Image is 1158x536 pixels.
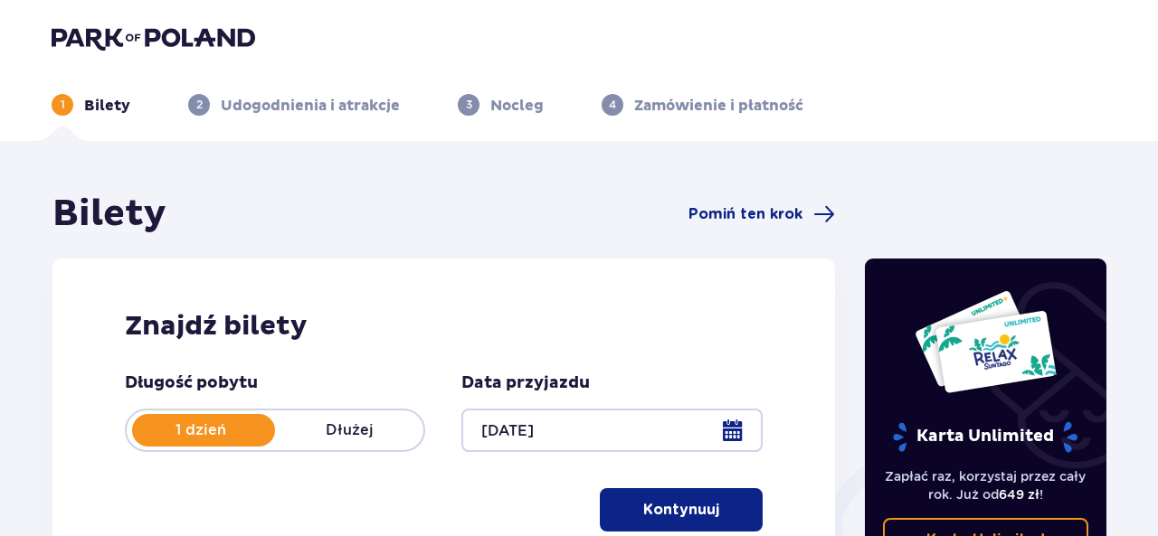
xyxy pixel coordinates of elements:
[688,204,802,224] span: Pomiń ten krok
[221,96,400,116] p: Udogodnienia i atrakcje
[643,500,719,520] p: Kontynuuj
[84,96,130,116] p: Bilety
[466,97,472,113] p: 3
[52,192,166,237] h1: Bilety
[127,420,275,440] p: 1 dzień
[196,97,203,113] p: 2
[999,487,1039,502] span: 649 zł
[275,420,423,440] p: Dłużej
[609,97,616,113] p: 4
[600,488,763,531] button: Kontynuuj
[883,467,1089,503] p: Zapłać raz, korzystaj przez cały rok. Już od !
[461,372,590,394] p: Data przyjazdu
[61,97,65,113] p: 1
[634,96,803,116] p: Zamówienie i płatność
[490,96,544,116] p: Nocleg
[125,372,258,394] p: Długość pobytu
[891,421,1079,453] p: Karta Unlimited
[688,203,835,225] a: Pomiń ten krok
[52,25,255,51] img: Park of Poland logo
[125,309,763,343] h2: Znajdź bilety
